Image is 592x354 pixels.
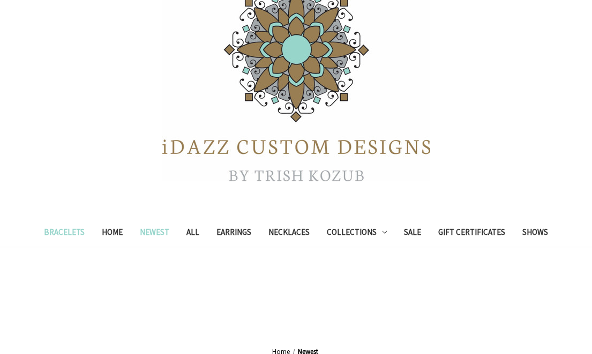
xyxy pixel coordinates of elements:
[208,220,260,247] a: Earrings
[260,220,318,247] a: Necklaces
[35,220,93,247] a: Bracelets
[430,220,514,247] a: Gift Certificates
[178,220,208,247] a: All
[318,220,395,247] a: Collections
[514,220,557,247] a: Shows
[395,220,430,247] a: Sale
[93,220,131,247] a: Home
[131,220,178,247] a: Newest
